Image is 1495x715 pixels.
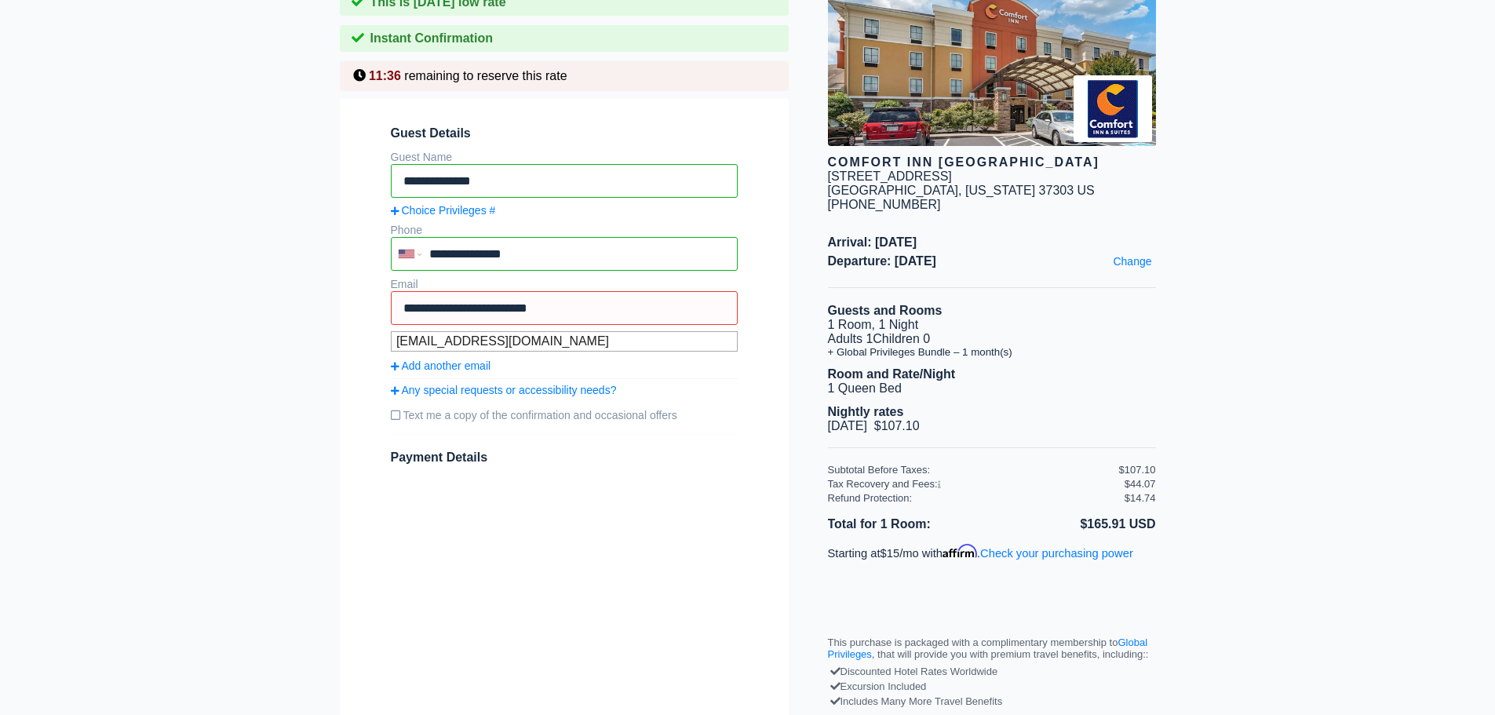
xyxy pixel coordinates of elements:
div: Excursion Included [832,679,1152,694]
div: Comfort Inn [GEOGRAPHIC_DATA] [828,155,1156,170]
a: Change [1109,251,1155,272]
div: [STREET_ADDRESS] [828,170,952,184]
a: Any special requests or accessibility needs? [391,384,738,396]
b: Guests and Rooms [828,304,943,317]
a: Add another email [391,359,738,372]
div: $44.07 [1125,478,1156,490]
p: Starting at /mo with . [828,544,1156,560]
div: Tax Recovery and Fees: [828,478,1119,490]
span: US [1077,184,1095,197]
a: Check your purchasing power - Learn more about Affirm Financing (opens in modal) [980,547,1133,560]
div: $107.10 [1119,464,1156,476]
span: 37303 [1039,184,1074,197]
div: $14.74 [1125,492,1156,504]
label: Email [391,278,418,290]
a: Global Privileges [828,637,1148,660]
div: Includes Many More Travel Benefits [832,694,1152,709]
li: Total for 1 Room: [828,514,992,534]
div: Instant Confirmation [340,25,789,52]
span: [DATE] $107.10 [828,419,920,432]
div: [PHONE_NUMBER] [828,198,1156,212]
b: Nightly rates [828,405,904,418]
li: + Global Privileges Bundle – 1 month(s) [828,346,1156,358]
span: 11:36 [369,69,401,82]
div: United States: +1 [392,239,425,269]
div: Discounted Hotel Rates Worldwide [832,664,1152,679]
span: Children 0 [873,332,930,345]
span: remaining to reserve this rate [404,69,567,82]
img: Brand logo for Comfort Inn Athens [1074,75,1152,142]
span: $15 [881,547,900,560]
b: Room and Rate/Night [828,367,956,381]
span: [GEOGRAPHIC_DATA], [828,184,962,197]
span: Affirm [943,544,977,558]
span: Arrival: [DATE] [828,235,1156,250]
label: Guest Name [391,151,453,163]
p: This purchase is packaged with a complimentary membership to , that will provide you with premium... [828,637,1156,660]
li: 1 Queen Bed [828,381,1156,396]
li: Adults 1 [828,332,1156,346]
span: Departure: [DATE] [828,254,1156,268]
li: $165.91 USD [992,514,1156,534]
span: Payment Details [391,451,488,464]
a: Choice Privileges # [391,204,738,217]
div: Subtotal Before Taxes: [828,464,1119,476]
span: [US_STATE] [965,184,1035,197]
span: Guest Details [391,126,738,140]
label: Text me a copy of the confirmation and occasional offers [391,403,738,428]
iframe: PayPal Message 1 [828,574,1156,604]
label: Phone [391,224,422,236]
li: 1 Room, 1 Night [828,318,1156,332]
div: [EMAIL_ADDRESS][DOMAIN_NAME] [391,331,738,352]
div: Refund Protection: [828,492,1125,504]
